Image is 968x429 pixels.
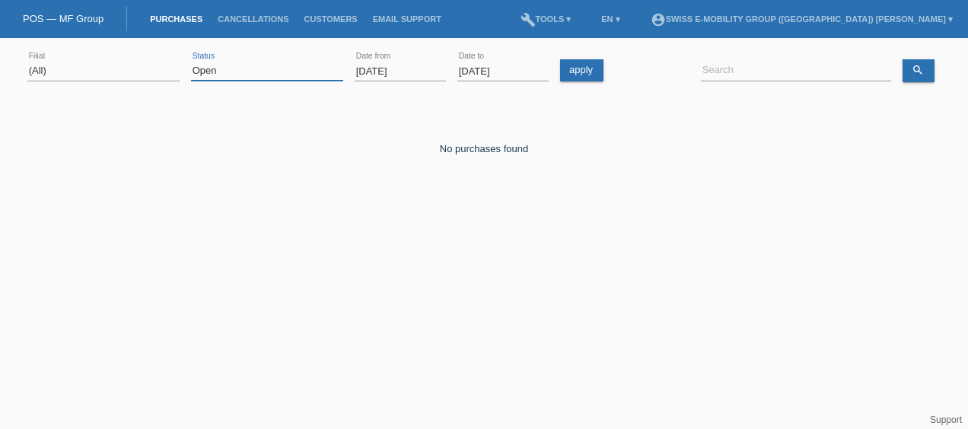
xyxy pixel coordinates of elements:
[594,14,627,24] a: EN ▾
[903,59,935,82] a: search
[27,120,941,154] div: No purchases found
[297,14,365,24] a: Customers
[912,64,924,76] i: search
[651,12,666,27] i: account_circle
[513,14,579,24] a: buildTools ▾
[930,415,962,425] a: Support
[560,59,603,81] a: apply
[521,12,536,27] i: build
[365,14,449,24] a: Email Support
[210,14,296,24] a: Cancellations
[643,14,960,24] a: account_circleSwiss E-Mobility Group ([GEOGRAPHIC_DATA]) [PERSON_NAME] ▾
[23,13,103,24] a: POS — MF Group
[142,14,210,24] a: Purchases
